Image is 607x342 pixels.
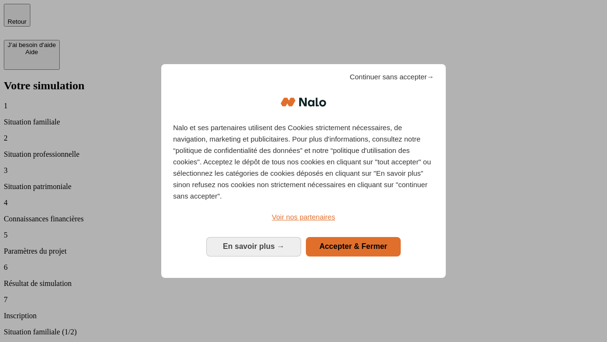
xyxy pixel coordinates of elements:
img: Logo [281,88,326,116]
span: En savoir plus → [223,242,285,250]
span: Accepter & Fermer [319,242,387,250]
a: Voir nos partenaires [173,211,434,223]
span: Continuer sans accepter→ [349,71,434,83]
button: En savoir plus: Configurer vos consentements [206,237,301,256]
div: Bienvenue chez Nalo Gestion du consentement [161,64,446,277]
p: Nalo et ses partenaires utilisent des Cookies strictement nécessaires, de navigation, marketing e... [173,122,434,202]
button: Accepter & Fermer: Accepter notre traitement des données et fermer [306,237,401,256]
span: Voir nos partenaires [272,213,335,221]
